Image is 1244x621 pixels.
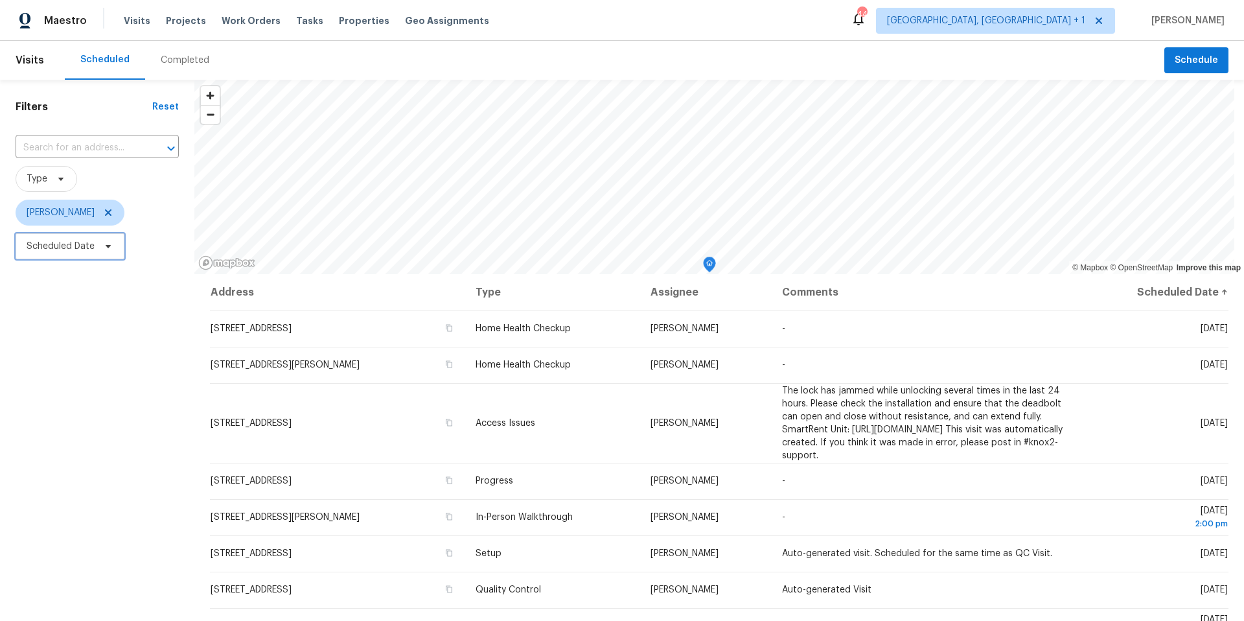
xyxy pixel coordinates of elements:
button: Copy Address [443,475,455,486]
span: Access Issues [476,419,535,428]
button: Copy Address [443,322,455,334]
button: Copy Address [443,583,455,595]
span: Home Health Checkup [476,360,571,369]
a: Improve this map [1177,263,1241,272]
span: Visits [16,46,44,75]
button: Copy Address [443,511,455,522]
span: [PERSON_NAME] [651,549,719,558]
span: Zoom out [201,106,220,124]
button: Copy Address [443,547,455,559]
a: OpenStreetMap [1110,263,1173,272]
button: Zoom in [201,86,220,105]
span: Maestro [44,14,87,27]
span: Setup [476,549,501,558]
span: [STREET_ADDRESS] [211,476,292,486]
span: Auto-generated visit. Scheduled for the same time as QC Visit. [782,549,1052,558]
span: [DATE] [1201,476,1228,486]
div: Reset [152,100,179,113]
th: Address [210,274,465,310]
span: [PERSON_NAME] [651,324,719,333]
span: Home Health Checkup [476,324,571,333]
span: [DATE] [1201,360,1228,369]
div: 44 [857,8,866,21]
th: Type [465,274,640,310]
span: [DATE] [1201,324,1228,333]
span: [DATE] [1201,585,1228,594]
button: Zoom out [201,105,220,124]
span: [DATE] [1201,549,1228,558]
span: Schedule [1175,53,1218,69]
span: [STREET_ADDRESS] [211,419,292,428]
span: [PERSON_NAME] [651,513,719,522]
span: [PERSON_NAME] [651,360,719,369]
button: Copy Address [443,417,455,428]
span: - [782,476,785,486]
div: Completed [161,54,209,67]
canvas: Map [194,80,1234,274]
th: Comments [772,274,1077,310]
a: Mapbox [1072,263,1108,272]
span: Progress [476,476,513,486]
span: [PERSON_NAME] [651,476,719,486]
div: Scheduled [80,53,130,66]
span: Auto-generated Visit [782,585,871,594]
span: [GEOGRAPHIC_DATA], [GEOGRAPHIC_DATA] + 1 [887,14,1085,27]
button: Open [162,139,180,158]
span: [DATE] [1088,506,1228,530]
a: Mapbox homepage [198,255,255,270]
span: Tasks [296,16,323,25]
span: Geo Assignments [405,14,489,27]
span: [PERSON_NAME] [27,206,95,219]
span: Quality Control [476,585,541,594]
span: Type [27,172,47,185]
span: [PERSON_NAME] [651,585,719,594]
h1: Filters [16,100,152,113]
th: Scheduled Date ↑ [1077,274,1228,310]
span: [STREET_ADDRESS][PERSON_NAME] [211,513,360,522]
span: [STREET_ADDRESS] [211,549,292,558]
input: Search for an address... [16,138,143,158]
th: Assignee [640,274,772,310]
span: Work Orders [222,14,281,27]
span: [STREET_ADDRESS] [211,324,292,333]
span: - [782,513,785,522]
span: Visits [124,14,150,27]
span: - [782,324,785,333]
span: In-Person Walkthrough [476,513,573,522]
div: Map marker [703,257,716,277]
span: [DATE] [1201,419,1228,428]
span: Scheduled Date [27,240,95,253]
button: Schedule [1164,47,1228,74]
span: Projects [166,14,206,27]
span: Properties [339,14,389,27]
button: Copy Address [443,358,455,370]
span: [PERSON_NAME] [1146,14,1225,27]
span: The lock has jammed while unlocking several times in the last 24 hours. Please check the installa... [782,386,1063,460]
div: 2:00 pm [1088,517,1228,530]
span: [STREET_ADDRESS][PERSON_NAME] [211,360,360,369]
span: [PERSON_NAME] [651,419,719,428]
span: [STREET_ADDRESS] [211,585,292,594]
span: - [782,360,785,369]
